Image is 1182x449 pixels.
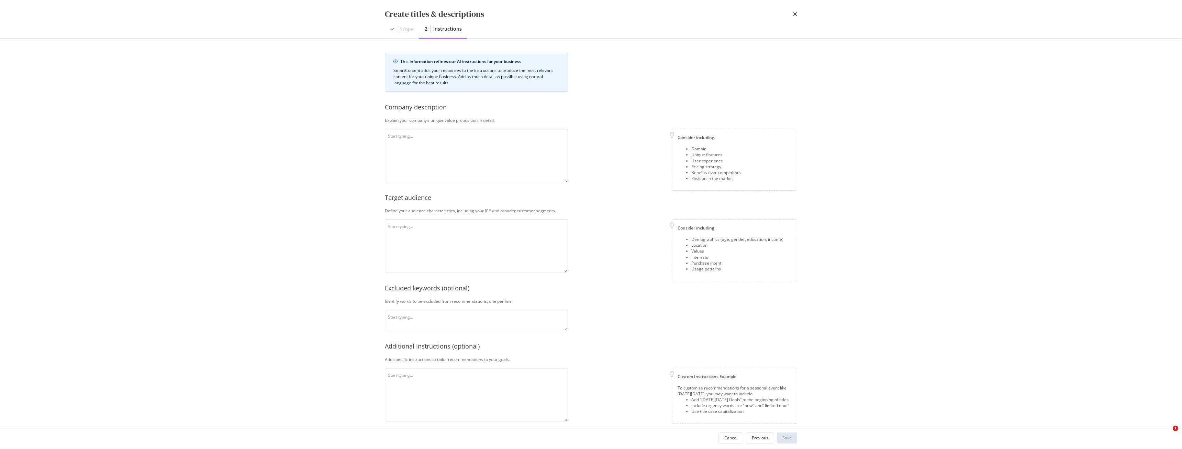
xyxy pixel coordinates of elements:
[400,26,414,33] div: Scope
[678,225,791,231] div: Consider including:
[691,164,741,170] div: Pricing strategy
[385,53,568,92] div: info banner
[691,254,783,260] div: Interests
[777,432,797,443] button: Save
[724,435,737,441] div: Cancel
[678,374,791,379] div: Custom Instructions Example
[385,356,797,362] div: Add specific instructions to tailor recommendations to your goals.
[718,432,743,443] button: Cancel
[393,67,559,86] div: SmartContent adds your responses to the instructions to produce the most relevant content for you...
[691,403,791,408] div: Include urgency words like "now" and” limited time”
[691,397,791,403] div: Add “[DATE][DATE] Deals” to the beginning of titles
[691,146,741,152] div: Domain
[691,260,783,266] div: Purchase intent
[691,236,783,242] div: Demographics (age, gender, education, income)
[691,408,791,414] div: Use title case capitalization
[1159,426,1175,442] iframe: Intercom live chat
[1173,426,1178,431] span: 1
[678,385,791,397] div: To customize recommendations for a seasonal event like [DATE][DATE], you may want to include:
[746,432,774,443] button: Previous
[385,342,797,351] div: Additional Instructions (optional)
[385,193,797,202] div: Target audience
[691,170,741,175] div: Benefits over competitors
[691,242,783,248] div: Location
[425,25,427,32] div: 2
[793,8,797,20] div: times
[691,175,741,181] div: Position in the market
[385,284,797,293] div: Excluded keywords (optional)
[385,117,797,123] div: Explain your company’s unique value proposition in detail.
[400,58,559,65] div: This information refines our AI instructions for your business
[691,266,783,272] div: Usage patterns
[385,103,797,112] div: Company description
[782,435,792,441] div: Save
[385,208,797,214] div: Define your audience characteristics, including your ICP and broader customer segments.
[678,135,791,140] div: Consider including:
[385,298,797,304] div: Identify words to be excluded from recommendations, one per line.
[752,435,768,441] div: Previous
[691,158,741,164] div: User experience
[691,152,741,158] div: Unique features
[385,8,484,20] div: Create titles & descriptions
[433,25,462,32] div: Instructions
[691,248,783,254] div: Values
